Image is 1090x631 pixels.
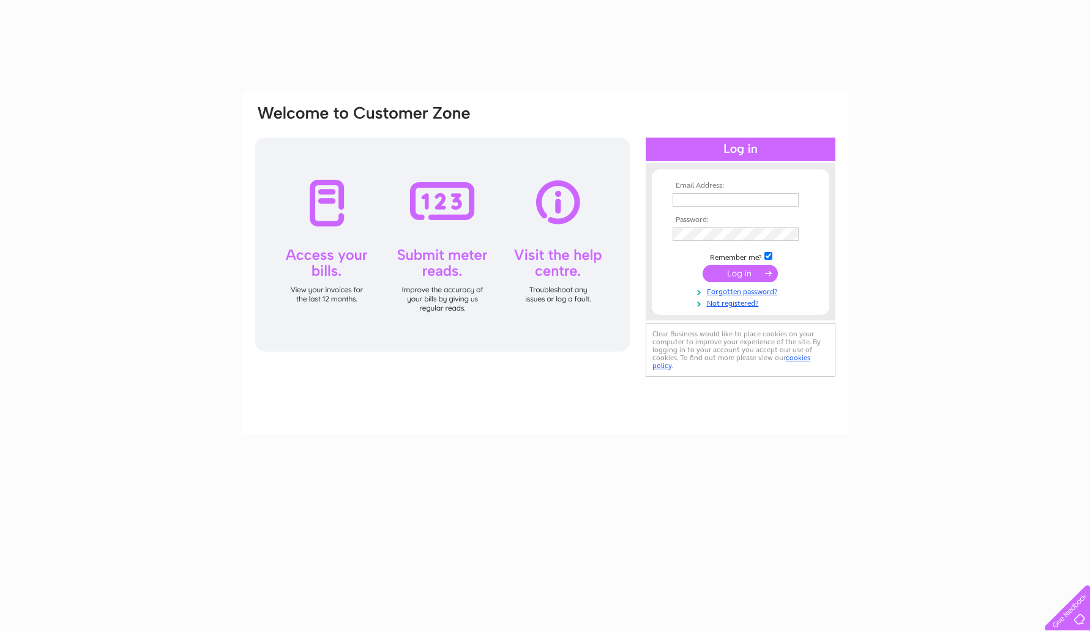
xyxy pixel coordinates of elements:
a: Not registered? [673,297,812,308]
a: cookies policy [652,353,810,370]
th: Email Address: [670,182,812,190]
div: Clear Business would like to place cookies on your computer to improve your experience of the sit... [646,323,835,377]
th: Password: [670,216,812,224]
td: Remember me? [670,250,812,262]
a: Forgotten password? [673,285,812,297]
input: Submit [703,265,778,282]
